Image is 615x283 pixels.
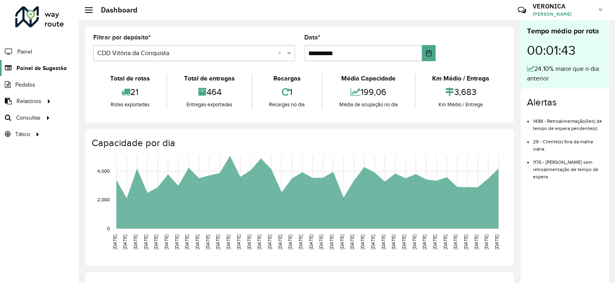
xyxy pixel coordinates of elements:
[422,235,427,249] text: [DATE]
[184,235,189,249] text: [DATE]
[174,235,179,249] text: [DATE]
[195,235,200,249] text: [DATE]
[474,235,479,249] text: [DATE]
[308,235,314,249] text: [DATE]
[418,83,504,101] div: 3,683
[463,235,468,249] text: [DATE]
[319,235,324,249] text: [DATE]
[225,235,231,249] text: [DATE]
[143,235,148,249] text: [DATE]
[95,83,164,101] div: 21
[254,101,320,109] div: Recargas no dia
[95,101,164,109] div: Rotas exportadas
[246,235,252,249] text: [DATE]
[153,235,158,249] text: [DATE]
[236,235,241,249] text: [DATE]
[370,235,375,249] text: [DATE]
[122,235,127,249] text: [DATE]
[533,2,593,10] h3: VERONICA
[350,235,355,249] text: [DATE]
[443,235,448,249] text: [DATE]
[16,64,67,72] span: Painel de Sugestão
[16,114,41,122] span: Consultas
[533,132,603,153] li: 29 - Cliente(s) fora da malha viária
[494,235,499,249] text: [DATE]
[169,74,249,83] div: Total de entregas
[267,235,272,249] text: [DATE]
[93,6,137,14] h2: Dashboard
[97,168,110,174] text: 4,000
[329,235,334,249] text: [DATE]
[15,81,35,89] span: Pedidos
[254,74,320,83] div: Recargas
[133,235,138,249] text: [DATE]
[92,137,506,149] h4: Capacidade por dia
[107,226,110,231] text: 0
[422,45,436,61] button: Choose Date
[360,235,365,249] text: [DATE]
[527,26,603,37] div: Tempo médio por rota
[533,10,593,18] span: [PERSON_NAME]
[533,112,603,132] li: 1498 - Retroalimentação(ões) de tempo de espera pendente(s)
[277,235,283,249] text: [DATE]
[513,2,531,19] a: Contato Rápido
[215,235,221,249] text: [DATE]
[93,33,151,42] label: Filtrar por depósito
[15,130,30,138] span: Tático
[287,235,293,249] text: [DATE]
[324,74,412,83] div: Média Capacidade
[418,101,504,109] div: Km Médio / Entrega
[17,48,32,56] span: Painel
[256,235,262,249] text: [DATE]
[97,197,110,202] text: 2,000
[16,97,41,105] span: Relatórios
[391,235,396,249] text: [DATE]
[169,83,249,101] div: 464
[95,74,164,83] div: Total de rotas
[533,153,603,180] li: 1176 - [PERSON_NAME] sem retroalimentação de tempo de espera
[484,235,489,249] text: [DATE]
[205,235,210,249] text: [DATE]
[254,83,320,101] div: 1
[453,235,458,249] text: [DATE]
[112,235,117,249] text: [DATE]
[432,235,437,249] text: [DATE]
[324,83,412,101] div: 199,06
[169,101,249,109] div: Entregas exportadas
[324,101,412,109] div: Média de ocupação no dia
[164,235,169,249] text: [DATE]
[527,97,603,108] h4: Alertas
[527,64,603,83] div: 24,10% maior que o dia anterior
[527,37,603,64] div: 00:01:43
[305,33,321,42] label: Data
[298,235,303,249] text: [DATE]
[412,235,417,249] text: [DATE]
[401,235,406,249] text: [DATE]
[381,235,386,249] text: [DATE]
[339,235,344,249] text: [DATE]
[418,74,504,83] div: Km Médio / Entrega
[278,48,285,58] span: Clear all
